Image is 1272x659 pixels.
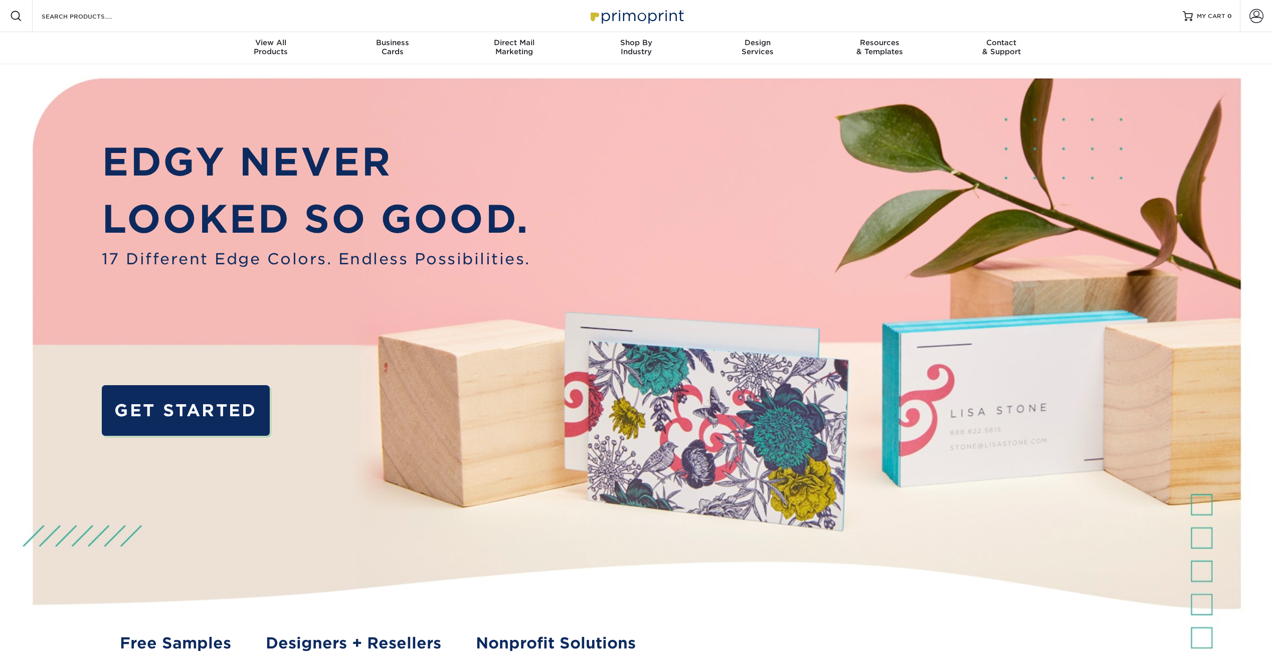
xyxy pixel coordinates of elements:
[1197,12,1225,21] span: MY CART
[819,32,941,64] a: Resources& Templates
[41,10,138,22] input: SEARCH PRODUCTS.....
[697,38,819,47] span: Design
[941,32,1062,64] a: Contact& Support
[1227,13,1232,20] span: 0
[819,38,941,56] div: & Templates
[697,32,819,64] a: DesignServices
[102,385,270,435] a: GET STARTED
[453,38,575,56] div: Marketing
[210,38,332,56] div: Products
[331,38,453,47] span: Business
[102,248,530,271] span: 17 Different Edge Colors. Endless Possibilities.
[120,632,231,655] a: Free Samples
[266,632,441,655] a: Designers + Resellers
[210,38,332,47] span: View All
[102,133,530,191] p: EDGY NEVER
[575,32,697,64] a: Shop ByIndustry
[941,38,1062,47] span: Contact
[586,5,686,27] img: Primoprint
[453,38,575,47] span: Direct Mail
[941,38,1062,56] div: & Support
[476,632,636,655] a: Nonprofit Solutions
[210,32,332,64] a: View AllProducts
[575,38,697,47] span: Shop By
[575,38,697,56] div: Industry
[331,32,453,64] a: BusinessCards
[331,38,453,56] div: Cards
[819,38,941,47] span: Resources
[697,38,819,56] div: Services
[102,191,530,248] p: LOOKED SO GOOD.
[453,32,575,64] a: Direct MailMarketing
